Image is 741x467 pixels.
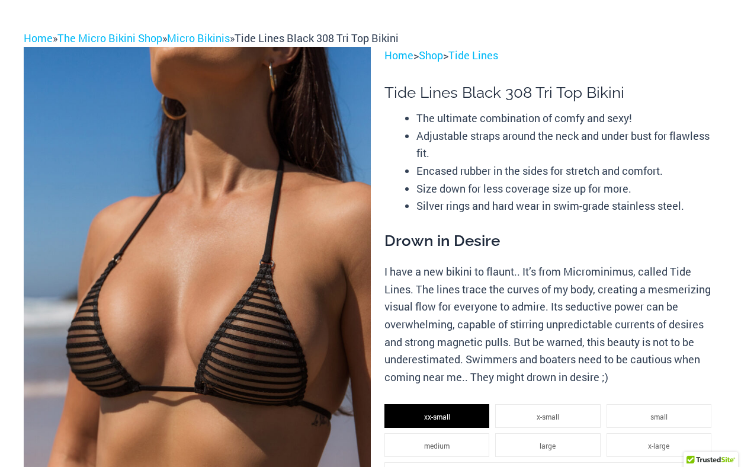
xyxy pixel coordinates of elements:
[384,433,489,457] li: medium
[537,412,559,421] span: x-small
[384,263,717,386] p: I have a new bikini to flaunt.. It’s from Microminimus, called Tide Lines. The lines trace the cu...
[650,412,668,421] span: small
[384,404,489,428] li: xx-small
[57,31,162,45] a: The Micro Bikini Shop
[384,84,717,102] h1: Tide Lines Black 308 Tri Top Bikini
[235,31,399,45] span: Tide Lines Black 308 Tri Top Bikini
[448,48,498,62] a: Tide Lines
[648,441,669,450] span: x-large
[424,412,450,421] span: xx-small
[24,31,399,45] span: » » »
[416,197,717,215] li: Silver rings and hard wear in swim-grade stainless steel.
[384,231,717,251] h3: Drown in Desire
[419,48,443,62] a: Shop
[607,433,711,457] li: x-large
[607,404,711,428] li: small
[424,441,450,450] span: medium
[495,433,600,457] li: large
[416,110,717,127] li: The ultimate combination of comfy and sexy!
[416,127,717,162] li: Adjustable straps around the neck and under bust for flawless fit.
[416,180,717,198] li: Size down for less coverage size up for more.
[416,162,717,180] li: Encased rubber in the sides for stretch and comfort.
[384,47,717,65] p: > >
[540,441,556,450] span: large
[384,48,413,62] a: Home
[495,404,600,428] li: x-small
[167,31,230,45] a: Micro Bikinis
[24,31,53,45] a: Home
